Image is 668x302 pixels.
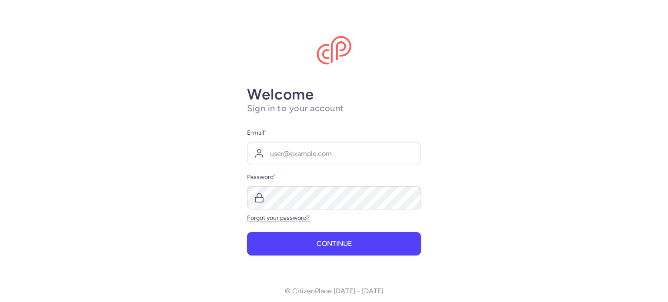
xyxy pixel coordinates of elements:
p: © CitizenPlane [DATE] - [DATE] [285,287,384,295]
span: Continue [317,240,352,248]
label: Password [247,172,421,183]
strong: Welcome [247,85,314,103]
a: Forgot your password? [247,214,310,222]
input: user@example.com [247,142,421,165]
button: Continue [247,232,421,256]
img: CitizenPlane logo [317,36,351,65]
label: E-mail [247,128,421,138]
h1: Sign in to your account [247,103,421,114]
